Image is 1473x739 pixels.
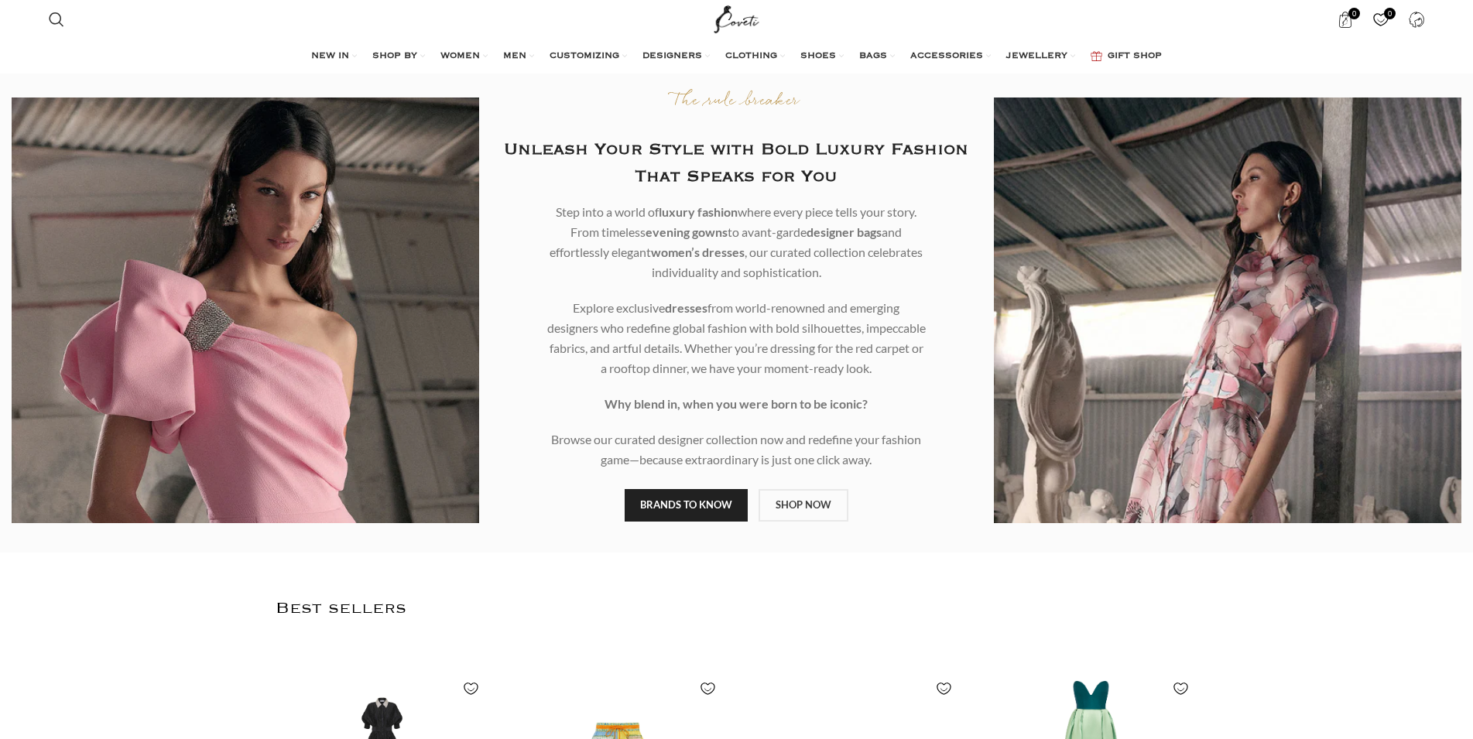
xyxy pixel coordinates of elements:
a: BAGS [859,41,895,72]
h2: Best sellers [276,568,1198,649]
span: BAGS [859,50,887,63]
span: SHOES [800,50,836,63]
a: CLOTHING [725,41,785,72]
a: 0 [1365,4,1396,35]
a: DESIGNERS [642,41,710,72]
b: evening gowns [646,224,728,239]
a: WOMEN [440,41,488,72]
span: NEW IN [311,50,349,63]
span: CUSTOMIZING [550,50,619,63]
span: ACCESSORIES [910,50,983,63]
span: GIFT SHOP [1108,50,1162,63]
a: Search [41,4,72,35]
div: Main navigation [41,41,1433,72]
strong: Why blend in, when you were born to be iconic? [605,396,868,411]
p: Step into a world of where every piece tells your story. From timeless to avant-garde and effortl... [547,202,926,282]
a: CUSTOMIZING [550,41,627,72]
div: My Wishlist [1365,4,1396,35]
a: JEWELLERY [1006,41,1075,72]
a: SHOP BY [372,41,425,72]
span: JEWELLERY [1006,50,1067,63]
a: Site logo [711,12,762,25]
a: SHOES [800,41,844,72]
span: SHOP BY [372,50,417,63]
a: BRANDS TO KNOW [625,489,748,522]
span: DESIGNERS [642,50,702,63]
h2: Unleash Your Style with Bold Luxury Fashion That Speaks for You [502,136,970,190]
a: GIFT SHOP [1091,41,1162,72]
p: Explore exclusive from world-renowned and emerging designers who redefine global fashion with bol... [547,298,926,378]
b: women’s dresses [651,245,745,259]
img: GiftBag [1091,51,1102,61]
p: The rule breaker [502,91,970,113]
b: luxury fashion [659,204,738,219]
b: designer bags [807,224,882,239]
a: 0 [1329,4,1361,35]
a: MEN [503,41,534,72]
p: Browse our curated designer collection now and redefine your fashion game—because extraordinary i... [547,429,926,470]
span: CLOTHING [725,50,777,63]
span: MEN [503,50,526,63]
span: 0 [1348,8,1360,19]
span: WOMEN [440,50,480,63]
span: 0 [1384,8,1396,19]
a: ACCESSORIES [910,41,991,72]
b: dresses [665,300,707,315]
a: SHOP NOW [759,489,848,522]
a: NEW IN [311,41,357,72]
